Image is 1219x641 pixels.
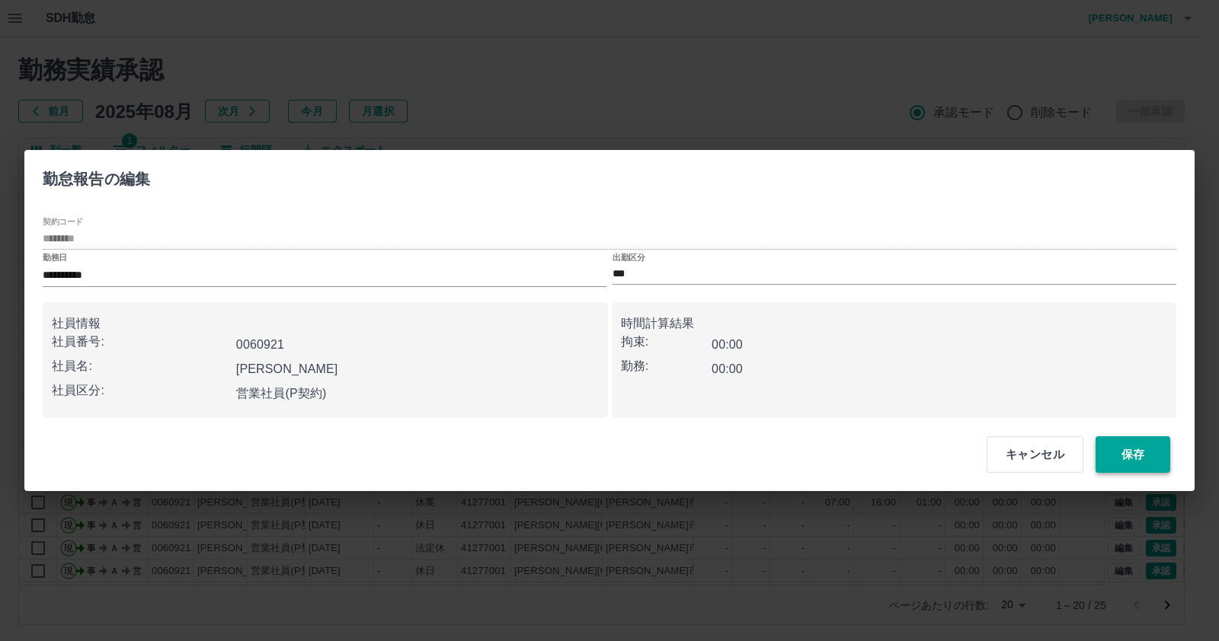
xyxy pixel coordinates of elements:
label: 勤務日 [43,251,67,263]
p: 時間計算結果 [621,314,1168,333]
b: 0060921 [236,338,284,351]
p: 社員名: [52,357,230,375]
label: 契約コード [43,216,83,228]
b: 営業社員(P契約) [236,387,327,400]
p: 社員情報 [52,314,599,333]
button: 保存 [1096,436,1170,473]
p: 勤務: [621,357,712,375]
b: 00:00 [712,362,743,375]
p: 社員番号: [52,333,230,351]
label: 出勤区分 [613,251,645,263]
b: 00:00 [712,338,743,351]
p: 社員区分: [52,381,230,400]
b: [PERSON_NAME] [236,362,338,375]
h2: 勤怠報告の編集 [24,150,168,202]
button: キャンセル [987,436,1083,473]
p: 拘束: [621,333,712,351]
